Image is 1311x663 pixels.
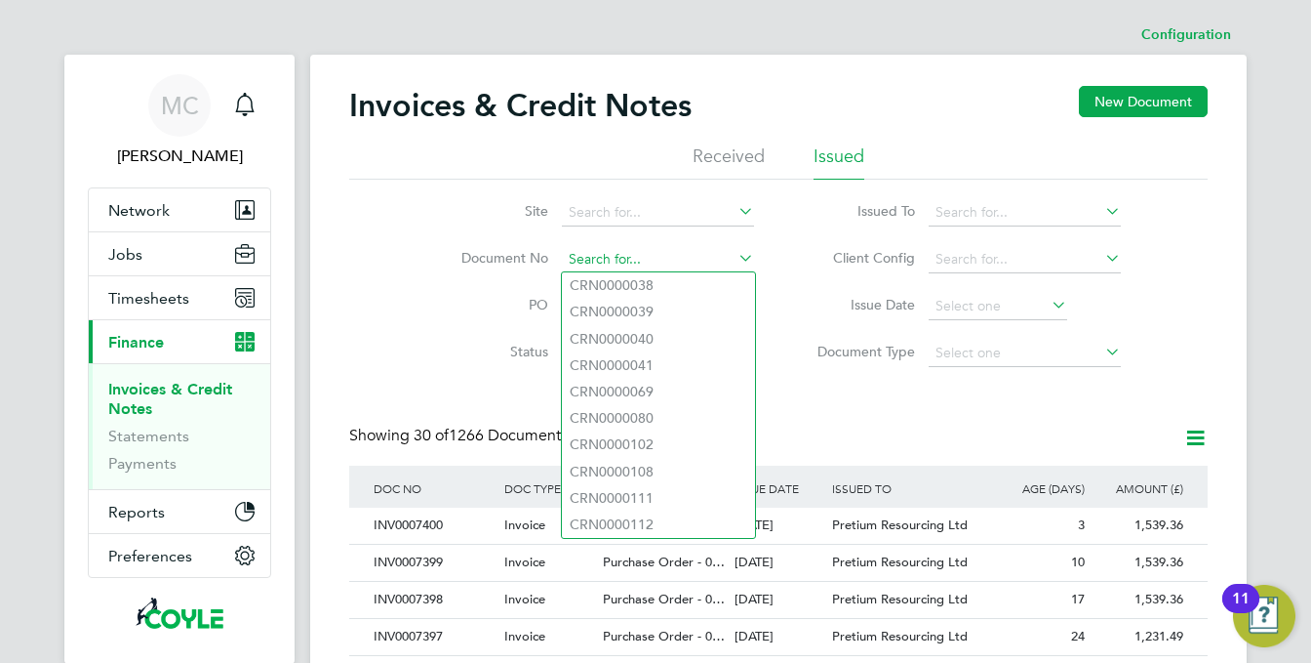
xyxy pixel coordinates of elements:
span: Finance [108,333,164,352]
div: [DATE] [730,508,828,544]
div: 11 [1232,599,1250,624]
span: 30 of [414,426,449,445]
div: ISSUED TO [827,466,991,511]
label: PO [436,296,548,313]
input: Select one [929,293,1067,320]
span: Timesheets [108,289,189,308]
li: Issued [814,145,864,180]
label: Document No [436,249,548,267]
div: [DATE] [730,582,828,618]
button: Timesheets [89,276,270,319]
span: Pretium Resourcing Ltd [832,628,968,644]
div: [DATE] [730,619,828,655]
button: Open Resource Center, 11 new notifications [1233,585,1295,647]
a: MC[PERSON_NAME] [88,74,271,168]
div: 1,539.36 [1090,508,1188,544]
div: 1,231.49 [1090,619,1188,655]
button: Preferences [89,534,270,577]
span: 10 [1071,554,1085,570]
span: Jobs [108,245,142,264]
span: MC [161,93,199,118]
span: 1266 Documents [414,426,568,445]
span: Pretium Resourcing Ltd [832,591,968,607]
li: CRN0000069 [562,379,755,405]
input: Search for... [929,246,1121,273]
button: Finance [89,320,270,363]
li: CRN0000039 [562,299,755,325]
img: coyles-logo-retina.png [136,598,222,629]
button: New Document [1079,86,1208,117]
div: DOC NO [369,466,499,511]
label: Document Type [803,343,915,360]
div: [DATE] [730,545,828,581]
input: Search for... [929,199,1121,227]
span: Invoice [504,591,545,607]
li: Configuration [1141,16,1231,55]
label: Client Config [803,249,915,267]
h2: Invoices & Credit Notes [349,86,692,125]
input: Search for... [562,199,754,227]
span: Invoice [504,554,545,570]
li: CRN0000111 [562,485,755,512]
span: Marie Cornick [88,145,271,168]
button: Network [89,188,270,231]
input: Search for... [562,246,754,273]
span: Preferences [108,547,192,565]
li: CRN0000038 [562,272,755,299]
li: CRN0000080 [562,405,755,432]
div: Showing [349,426,572,446]
span: Purchase Order - 0… [603,628,725,644]
div: 1,539.36 [1090,582,1188,618]
span: Reports [108,503,165,521]
a: Statements [108,427,189,445]
li: CRN0000108 [562,459,755,485]
li: CRN0000041 [562,352,755,379]
div: AGE (DAYS) [991,466,1090,511]
span: 17 [1071,591,1085,607]
div: INV0007399 [369,545,499,581]
div: Finance [89,363,270,489]
div: INV0007398 [369,582,499,618]
div: ISSUE DATE [730,466,828,511]
li: CRN0000112 [562,512,755,538]
li: CRN0000040 [562,326,755,352]
button: Jobs [89,232,270,275]
div: DOC TYPE [499,466,598,511]
input: Select one [929,340,1121,367]
label: Issue Date [803,296,915,313]
span: Purchase Order - 0… [603,591,725,607]
a: Go to home page [88,598,271,629]
span: Invoice [504,517,545,533]
button: Reports [89,490,270,533]
label: Issued To [803,202,915,220]
span: 3 [1078,517,1085,533]
li: Received [693,145,765,180]
div: 1,539.36 [1090,545,1188,581]
div: INV0007397 [369,619,499,655]
span: Purchase Order - 0… [603,554,725,570]
label: Status [436,343,548,360]
li: CRN0000102 [562,432,755,458]
label: Site [436,202,548,220]
span: Pretium Resourcing Ltd [832,554,968,570]
a: Payments [108,454,177,473]
div: INV0007400 [369,508,499,544]
span: Pretium Resourcing Ltd [832,517,968,533]
a: Invoices & Credit Notes [108,380,232,418]
span: Invoice [504,628,545,644]
span: 24 [1071,628,1085,644]
div: AMOUNT (£) [1090,466,1188,511]
span: Network [108,201,170,220]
